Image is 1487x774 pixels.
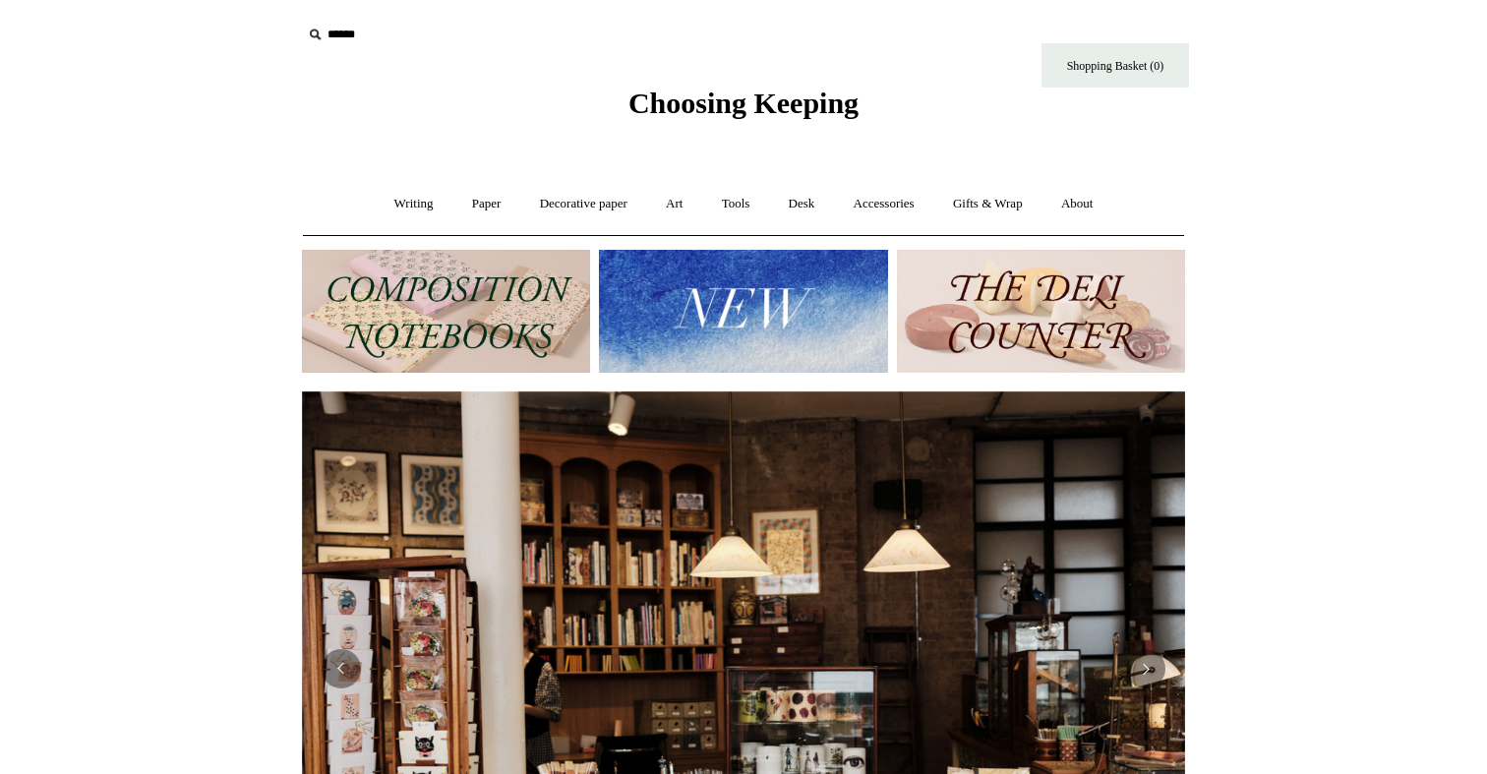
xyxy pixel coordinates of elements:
a: Tools [704,178,768,230]
a: Gifts & Wrap [935,178,1041,230]
a: Writing [377,178,451,230]
button: Previous [322,649,361,688]
img: The Deli Counter [897,250,1185,373]
a: Accessories [836,178,932,230]
a: Choosing Keeping [628,102,859,116]
a: Paper [454,178,519,230]
span: Choosing Keeping [628,87,859,119]
a: Shopping Basket (0) [1041,43,1189,88]
a: About [1043,178,1111,230]
a: Decorative paper [522,178,645,230]
a: Desk [771,178,833,230]
img: 202302 Composition ledgers.jpg__PID:69722ee6-fa44-49dd-a067-31375e5d54ec [302,250,590,373]
img: New.jpg__PID:f73bdf93-380a-4a35-bcfe-7823039498e1 [599,250,887,373]
a: Art [648,178,700,230]
button: Next [1126,649,1165,688]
